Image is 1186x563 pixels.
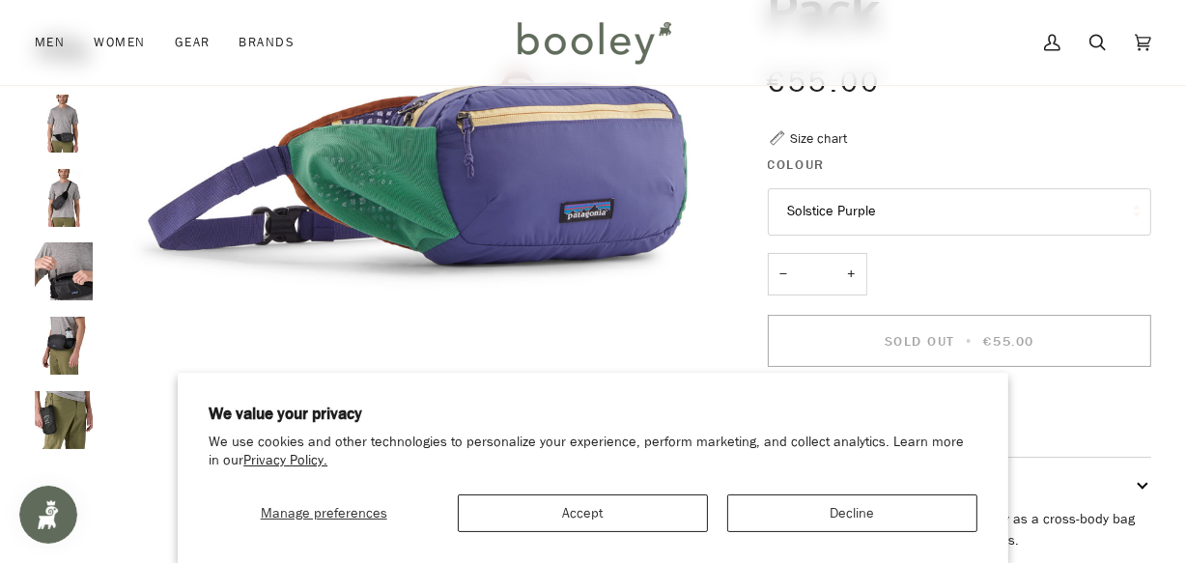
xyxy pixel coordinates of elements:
img: Patagonia Terravia Hip Pack - Booley Galway [35,317,93,375]
h2: We value your privacy [209,404,977,425]
span: Women [94,33,145,52]
iframe: Button to open loyalty program pop-up [19,486,77,544]
button: + [836,253,867,296]
img: Booley [509,14,678,70]
div: Size chart [791,128,848,149]
span: Sold Out [885,332,955,351]
span: Brands [239,33,295,52]
button: Solstice Purple [768,188,1152,236]
span: Men [35,33,65,52]
span: €55.00 [984,332,1034,351]
button: − [768,253,799,296]
button: Manage preferences [209,494,438,532]
button: Accept [458,494,708,532]
p: We use cookies and other technologies to personalize your experience, perform marketing, and coll... [209,434,977,470]
span: Manage preferences [261,504,387,522]
span: • [961,332,979,351]
img: Patagonia Terravia Hip Pack - Booley Galway [35,169,93,227]
button: Decline [727,494,977,532]
span: Colour [768,155,825,175]
img: Patagonia Terravia Hip Pack - Booley Galway [35,391,93,449]
span: Gear [175,33,211,52]
img: Patagonia Terravia Hip Pack - Booley Galway [35,95,93,153]
a: Privacy Policy. [243,451,327,469]
button: Sold Out • €55.00 [768,315,1152,367]
img: Patagonia Terravia Hip Pack - Booley Galway [35,242,93,300]
input: Quantity [768,253,867,296]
